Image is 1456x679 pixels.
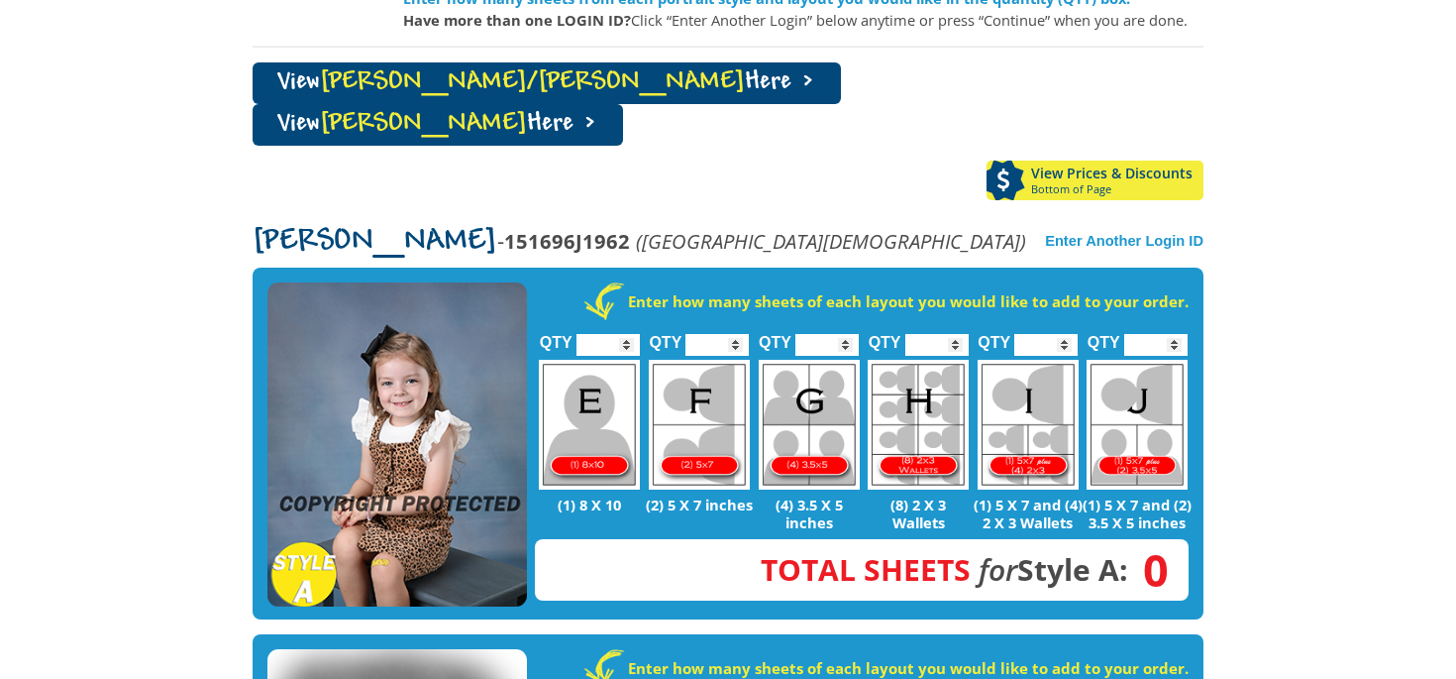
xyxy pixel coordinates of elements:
[320,69,745,96] span: [PERSON_NAME]/[PERSON_NAME]
[978,360,1079,490] img: I
[1031,183,1203,195] span: Bottom of Page
[1045,233,1203,249] a: Enter Another Login ID
[761,549,971,590] span: Total Sheets
[320,111,527,138] span: [PERSON_NAME]
[540,312,572,361] label: QTY
[1088,312,1120,361] label: QTY
[253,230,1026,253] p: -
[868,360,969,490] img: H
[649,312,681,361] label: QTY
[636,227,1026,255] em: ([GEOGRAPHIC_DATA][DEMOGRAPHIC_DATA])
[869,312,901,361] label: QTY
[539,360,640,490] img: E
[403,9,1203,31] p: Click “Enter Another Login” below anytime or press “Continue” when you are done.
[761,549,1128,590] strong: Style A:
[253,226,497,258] span: [PERSON_NAME]
[253,104,623,146] a: View[PERSON_NAME]Here >
[1087,360,1188,490] img: J
[267,283,527,608] img: STYLE A
[628,291,1189,311] strong: Enter how many sheets of each layout you would like to add to your order.
[649,360,750,490] img: F
[403,10,631,30] strong: Have more than one LOGIN ID?
[978,312,1010,361] label: QTY
[973,496,1083,531] p: (1) 5 X 7 and (4) 2 X 3 Wallets
[987,161,1203,200] a: View Prices & DiscountsBottom of Page
[864,496,974,531] p: (8) 2 X 3 Wallets
[645,496,755,513] p: (2) 5 X 7 inches
[1128,559,1169,581] span: 0
[253,62,841,104] a: View[PERSON_NAME]/[PERSON_NAME]Here >
[628,658,1189,678] strong: Enter how many sheets of each layout you would like to add to your order.
[1083,496,1193,531] p: (1) 5 X 7 and (2) 3.5 X 5 inches
[754,496,864,531] p: (4) 3.5 X 5 inches
[759,312,791,361] label: QTY
[504,227,630,255] strong: 151696J1962
[979,549,1017,590] em: for
[759,360,860,490] img: G
[535,496,645,513] p: (1) 8 X 10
